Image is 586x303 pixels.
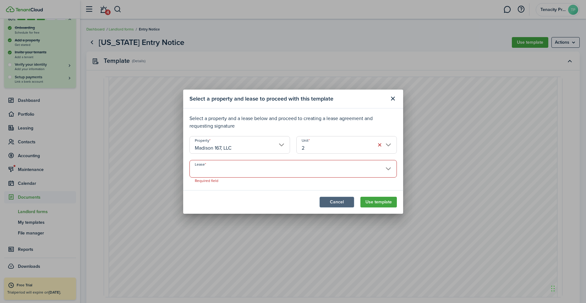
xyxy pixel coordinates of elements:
iframe: Chat Widget [549,273,581,303]
button: Use template [360,197,397,207]
button: Cancel [320,197,354,207]
button: Clear [375,141,384,150]
div: Drag [551,279,555,298]
span: Required field [190,178,223,184]
p: Select a property and a lease below and proceed to creating a lease agreement and requesting sign... [189,115,397,130]
button: Close modal [388,93,398,104]
modal-title: Select a property and lease to proceed with this template [189,93,386,105]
